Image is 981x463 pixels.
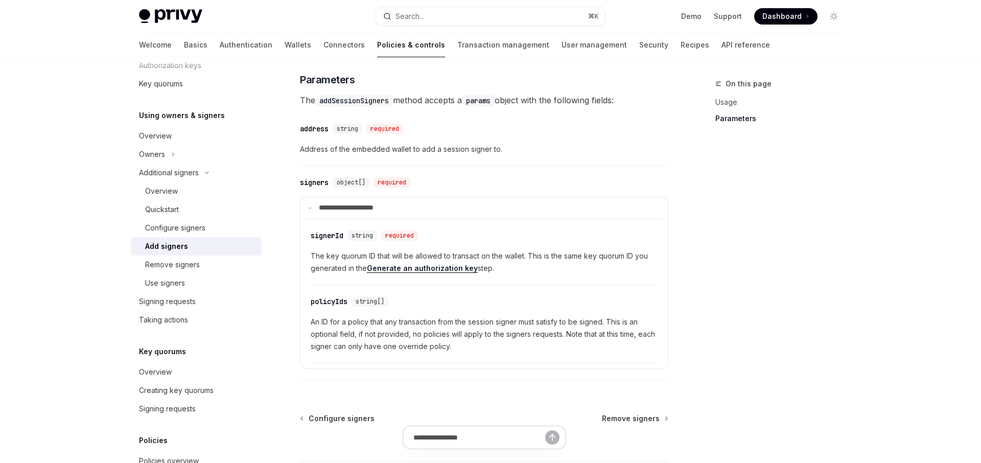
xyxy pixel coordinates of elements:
span: string [352,231,373,240]
div: Signing requests [139,403,196,415]
span: string [337,125,358,133]
span: Address of the embedded wallet to add a session signer to. [300,143,668,155]
a: Configure signers [131,219,262,237]
a: Welcome [139,33,172,57]
a: Quickstart [131,200,262,219]
a: Basics [184,33,207,57]
div: Taking actions [139,314,188,326]
a: Signing requests [131,400,262,418]
a: Creating key quorums [131,381,262,400]
h5: Key quorums [139,345,186,358]
a: Policies & controls [377,33,445,57]
a: Overview [131,363,262,381]
a: Generate an authorization key [367,264,478,273]
span: Parameters [300,73,355,87]
span: ⌘ K [588,12,599,20]
a: User management [562,33,627,57]
div: required [381,230,418,241]
a: Configure signers [301,413,375,424]
a: Connectors [323,33,365,57]
div: Remove signers [145,259,200,271]
div: Creating key quorums [139,384,214,397]
a: Taking actions [131,311,262,329]
span: Remove signers [602,413,660,424]
div: required [373,177,410,188]
a: Overview [131,127,262,145]
span: string[] [356,297,384,306]
span: Configure signers [309,413,375,424]
a: Dashboard [754,8,818,25]
div: Search... [395,10,424,22]
span: object[] [337,178,365,187]
div: Overview [139,366,172,378]
a: Recipes [681,33,709,57]
a: Key quorums [131,75,262,93]
a: Signing requests [131,292,262,311]
a: API reference [721,33,770,57]
button: Send message [545,430,559,445]
span: An ID for a policy that any transaction from the session signer must satisfy to be signed. This i... [311,316,658,353]
span: Dashboard [762,11,802,21]
div: Owners [139,148,165,160]
h5: Policies [139,434,168,447]
div: signerId [311,230,343,241]
div: Additional signers [139,167,199,179]
a: Add signers [131,237,262,256]
a: Overview [131,182,262,200]
div: address [300,124,329,134]
span: The method accepts a object with the following fields: [300,93,668,107]
h5: Using owners & signers [139,109,225,122]
div: signers [300,177,329,188]
code: addSessionSigners [315,95,393,106]
div: Overview [139,130,172,142]
a: Demo [681,11,702,21]
a: Support [714,11,742,21]
code: params [462,95,495,106]
div: Key quorums [139,78,183,90]
a: Wallets [285,33,311,57]
a: Parameters [715,110,850,127]
img: light logo [139,9,202,24]
a: Usage [715,94,850,110]
a: Security [639,33,668,57]
button: Toggle dark mode [826,8,842,25]
span: The key quorum ID that will be allowed to transact on the wallet. This is the same key quorum ID ... [311,250,658,274]
div: policyIds [311,296,347,307]
div: Use signers [145,277,185,289]
a: Authentication [220,33,272,57]
a: Transaction management [457,33,549,57]
div: Add signers [145,240,188,252]
a: Remove signers [131,256,262,274]
div: Overview [145,185,178,197]
div: Signing requests [139,295,196,308]
a: Use signers [131,274,262,292]
div: required [366,124,403,134]
div: Quickstart [145,203,179,216]
button: Search...⌘K [376,7,605,26]
a: Remove signers [602,413,667,424]
span: On this page [726,78,772,90]
div: Configure signers [145,222,205,234]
